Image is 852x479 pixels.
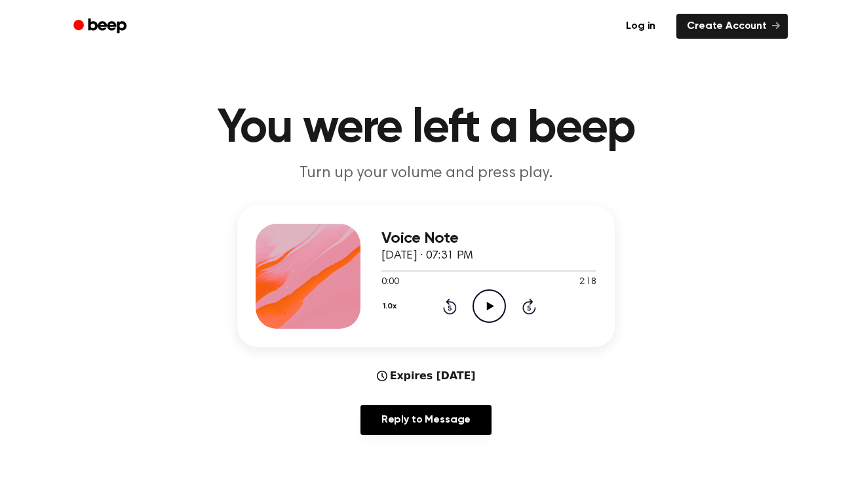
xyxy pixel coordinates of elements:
[381,295,401,318] button: 1.0x
[381,276,398,289] span: 0:00
[377,368,476,384] div: Expires [DATE]
[579,276,596,289] span: 2:18
[381,250,473,262] span: [DATE] · 07:31 PM
[90,105,762,152] h1: You were left a beep
[676,14,788,39] a: Create Account
[174,163,678,184] p: Turn up your volume and press play.
[360,405,492,435] a: Reply to Message
[613,11,668,41] a: Log in
[64,14,138,39] a: Beep
[381,230,596,247] h3: Voice Note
